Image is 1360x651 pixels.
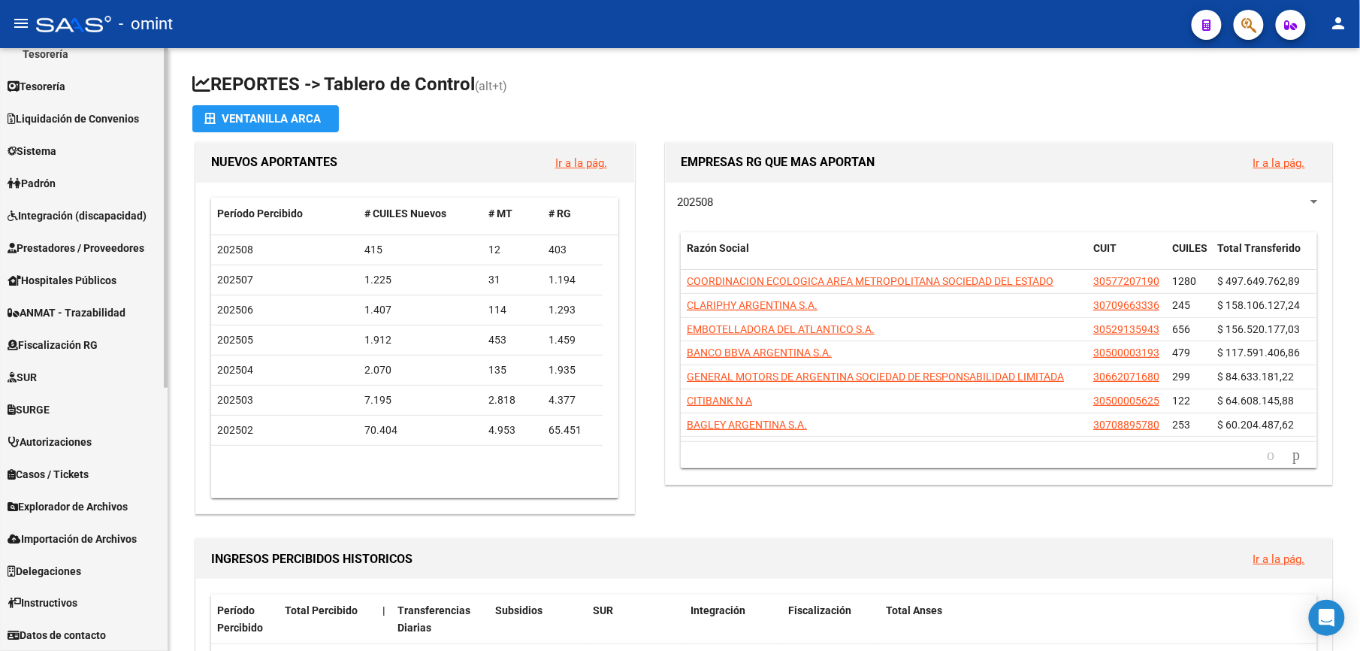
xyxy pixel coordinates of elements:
[364,241,477,259] div: 415
[8,78,65,95] span: Tesorería
[488,422,536,439] div: 4.953
[687,275,1053,287] span: COORDINACION ECOLOGICA AREA METROPOLITANA SOCIEDAD DEL ESTADO
[8,175,56,192] span: Padrón
[1172,371,1190,383] span: 299
[217,334,253,346] span: 202505
[1217,242,1301,254] span: Total Transferido
[1217,323,1300,335] span: $ 156.520.177,03
[495,604,542,616] span: Subsidios
[217,274,253,286] span: 202507
[1241,545,1317,573] button: Ir a la pág.
[1093,299,1159,311] span: 30709663336
[211,595,279,644] datatable-header-cell: Período Percibido
[1087,232,1166,282] datatable-header-cell: CUIT
[549,207,571,220] span: # RG
[217,364,253,376] span: 202504
[8,531,137,547] span: Importación de Archivos
[880,595,1301,644] datatable-header-cell: Total Anses
[364,392,477,409] div: 7.195
[8,434,92,450] span: Autorizaciones
[488,392,536,409] div: 2.818
[8,272,116,289] span: Hospitales Públicos
[391,595,489,644] datatable-header-cell: Transferencias Diarias
[1330,14,1348,32] mat-icon: person
[687,347,832,359] span: BANCO BBVA ARGENTINA S.A.
[8,240,144,256] span: Prestadores / Proveedores
[587,595,685,644] datatable-header-cell: SUR
[782,595,880,644] datatable-header-cell: Fiscalización
[1172,242,1207,254] span: CUILES
[542,198,603,230] datatable-header-cell: # RG
[1217,371,1294,383] span: $ 84.633.181,22
[886,604,942,616] span: Total Anses
[691,604,745,616] span: Integración
[217,207,303,220] span: Período Percibido
[8,466,89,483] span: Casos / Tickets
[358,198,483,230] datatable-header-cell: # CUILES Nuevos
[211,198,358,230] datatable-header-cell: Período Percibido
[555,156,607,170] a: Ir a la pág.
[1093,371,1159,383] span: 30662071680
[8,143,56,159] span: Sistema
[1217,347,1300,359] span: $ 117.591.406,86
[364,422,477,439] div: 70.404
[1093,395,1159,407] span: 30500005625
[192,105,339,132] button: Ventanilla ARCA
[681,155,875,169] span: EMPRESAS RG QUE MAS APORTAN
[1211,232,1316,282] datatable-header-cell: Total Transferido
[1172,395,1190,407] span: 122
[364,301,477,319] div: 1.407
[549,332,597,349] div: 1.459
[204,105,327,132] div: Ventanilla ARCA
[543,149,619,177] button: Ir a la pág.
[397,604,470,634] span: Transferencias Diarias
[279,595,376,644] datatable-header-cell: Total Percibido
[1093,275,1159,287] span: 30577207190
[687,395,752,407] span: CITIBANK N A
[681,232,1087,282] datatable-header-cell: Razón Social
[687,371,1064,383] span: GENERAL MOTORS DE ARGENTINA SOCIEDAD DE RESPONSABILIDAD LIMITADA
[1217,299,1300,311] span: $ 158.106.127,24
[211,155,337,169] span: NUEVOS APORTANTES
[1172,299,1190,311] span: 245
[364,271,477,289] div: 1.225
[1093,347,1159,359] span: 30500003193
[1286,447,1307,464] a: go to next page
[192,72,1336,98] h1: REPORTES -> Tablero de Control
[475,79,507,93] span: (alt+t)
[549,362,597,379] div: 1.935
[8,337,98,353] span: Fiscalización RG
[677,195,713,209] span: 202508
[1172,323,1190,335] span: 656
[1309,600,1345,636] div: Open Intercom Messenger
[488,271,536,289] div: 31
[549,241,597,259] div: 403
[364,207,446,220] span: # CUILES Nuevos
[1253,156,1305,170] a: Ir a la pág.
[8,369,37,386] span: SUR
[12,14,30,32] mat-icon: menu
[687,419,807,431] span: BAGLEY ARGENTINA S.A.
[685,595,782,644] datatable-header-cell: Integración
[217,244,253,256] span: 202508
[488,207,512,220] span: # MT
[687,242,749,254] span: Razón Social
[8,498,128,515] span: Explorador de Archivos
[593,604,613,616] span: SUR
[1241,149,1317,177] button: Ir a la pág.
[382,604,385,616] span: |
[549,422,597,439] div: 65.451
[217,604,263,634] span: Período Percibido
[364,362,477,379] div: 2.070
[8,111,139,127] span: Liquidación de Convenios
[119,8,173,41] span: - omint
[1172,419,1190,431] span: 253
[8,401,50,418] span: SURGE
[1093,323,1159,335] span: 30529135943
[8,304,125,321] span: ANMAT - Trazabilidad
[549,301,597,319] div: 1.293
[488,241,536,259] div: 12
[788,604,851,616] span: Fiscalización
[1172,275,1196,287] span: 1280
[482,198,542,230] datatable-header-cell: # MT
